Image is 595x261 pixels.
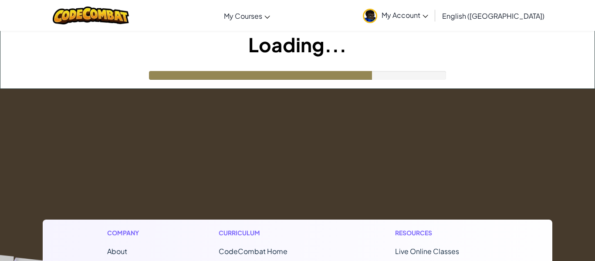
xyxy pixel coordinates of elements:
[220,4,274,27] a: My Courses
[363,9,377,23] img: avatar
[224,11,262,20] span: My Courses
[0,31,595,58] h1: Loading...
[219,228,324,237] h1: Curriculum
[107,247,127,256] a: About
[107,228,148,237] h1: Company
[382,10,428,20] span: My Account
[438,4,549,27] a: English ([GEOGRAPHIC_DATA])
[442,11,544,20] span: English ([GEOGRAPHIC_DATA])
[219,247,287,256] span: CodeCombat Home
[395,228,488,237] h1: Resources
[395,247,459,256] a: Live Online Classes
[358,2,433,29] a: My Account
[53,7,129,24] img: CodeCombat logo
